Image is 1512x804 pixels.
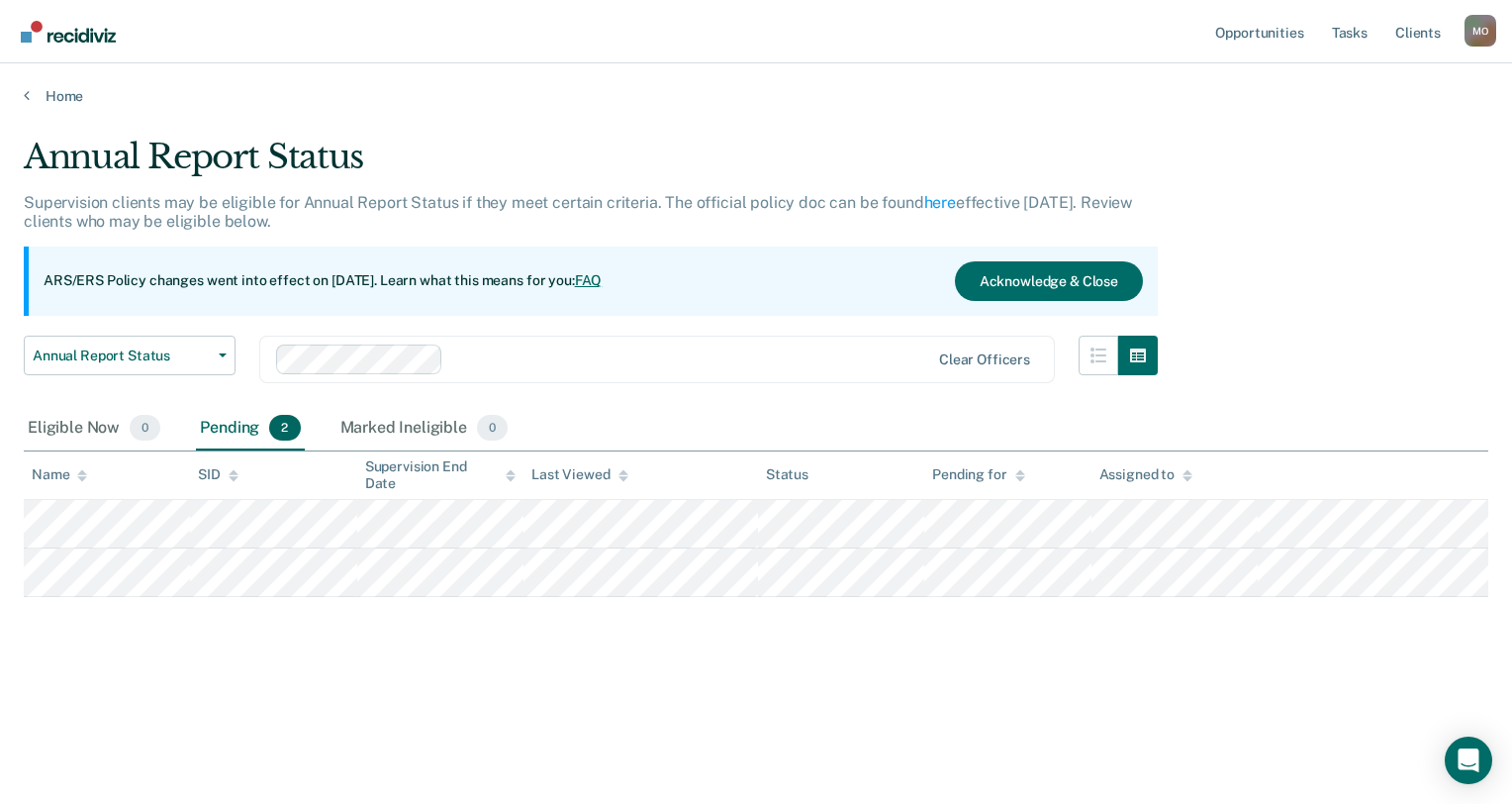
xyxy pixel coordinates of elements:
[955,261,1143,301] button: Acknowledge & Close
[24,336,236,375] button: Annual Report Status
[531,466,627,483] div: Last Viewed
[24,137,1158,193] div: Annual Report Status
[33,348,211,364] span: Annual Report Status
[32,466,87,483] div: Name
[1099,466,1192,483] div: Assigned to
[1465,15,1496,47] div: M O
[21,21,116,43] img: Recidiviz
[24,87,1488,105] a: Home
[1465,15,1496,47] button: Profile dropdown button
[575,272,603,288] a: FAQ
[130,415,160,441] span: 0
[939,352,1030,368] div: Clear officers
[198,466,238,483] div: SID
[1445,737,1492,784] div: Open Intercom Messenger
[336,407,513,451] div: Marked Ineligible0
[196,407,304,451] div: Pending2
[924,193,956,212] a: here
[24,193,1132,231] p: Supervision clients may be eligible for Annual Report Status if they meet certain criteria. The o...
[269,415,300,441] span: 2
[44,271,602,291] p: ARS/ERS Policy changes went into effect on [DATE]. Learn what this means for you:
[766,466,808,483] div: Status
[932,466,1024,483] div: Pending for
[24,407,164,451] div: Eligible Now0
[365,458,516,492] div: Supervision End Date
[477,415,508,441] span: 0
